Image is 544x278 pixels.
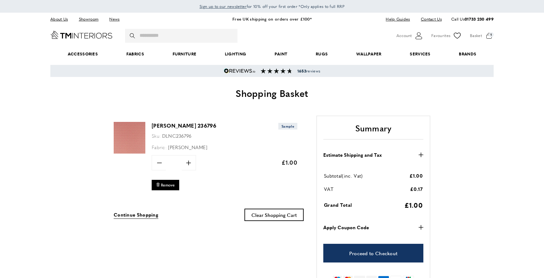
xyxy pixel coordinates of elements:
[324,172,342,179] span: Subtotal
[114,211,158,218] span: Continue Shopping
[404,200,423,210] span: £1.00
[261,68,292,73] img: Reviews section
[323,123,423,140] h2: Summary
[342,44,395,64] a: Wallpaper
[114,211,158,219] a: Continue Shopping
[152,180,179,190] button: Remove Nelson 236796
[396,32,412,39] span: Account
[416,15,442,23] a: Contact Us
[152,144,167,150] span: Fabric:
[158,44,211,64] a: Furniture
[431,32,450,39] span: Favourites
[323,151,423,159] button: Estimate Shipping and Tax
[431,31,462,41] a: Favourites
[236,86,308,100] span: Shopping Basket
[232,16,312,22] a: Free UK shipping on orders over £100*
[74,15,103,23] a: Showroom
[381,15,414,23] a: Help Guides
[114,149,145,155] a: Nelson 236796
[244,209,304,221] button: Clear Shopping Cart
[162,132,192,139] span: DLNC236796
[396,31,423,41] button: Customer Account
[114,122,145,154] img: Nelson 236796
[260,44,301,64] a: Paint
[323,224,369,231] strong: Apply Coupon Code
[297,68,320,73] span: reviews
[224,68,256,73] img: Reviews.io 5 stars
[251,212,297,218] span: Clear Shopping Cart
[323,151,382,159] strong: Estimate Shipping and Tax
[278,123,297,130] span: Sample
[342,172,363,179] span: (inc. Vat)
[465,16,494,22] a: 01733 230 499
[50,31,112,39] a: Go to Home page
[104,15,124,23] a: News
[445,44,490,64] a: Brands
[297,68,306,74] strong: 1653
[152,122,216,129] a: [PERSON_NAME] 236796
[199,3,345,9] span: for 10% off your first order *Only applies to full RRP
[323,224,423,231] button: Apply Coupon Code
[161,182,175,188] span: Remove
[152,132,161,139] span: Sku:
[211,44,260,64] a: Lighting
[324,201,352,208] span: Grand Total
[168,144,208,150] span: [PERSON_NAME]
[112,44,158,64] a: Fabrics
[409,172,423,179] span: £1.00
[410,186,423,192] span: £0.17
[324,186,333,192] span: VAT
[54,44,112,64] span: Accessories
[130,29,136,43] button: Search
[199,3,247,9] a: Sign up to our newsletter
[281,158,298,166] span: £1.00
[301,44,342,64] a: Rugs
[396,44,445,64] a: Services
[50,15,73,23] a: About Us
[323,244,423,262] a: Proceed to Checkout
[451,16,494,22] p: Call Us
